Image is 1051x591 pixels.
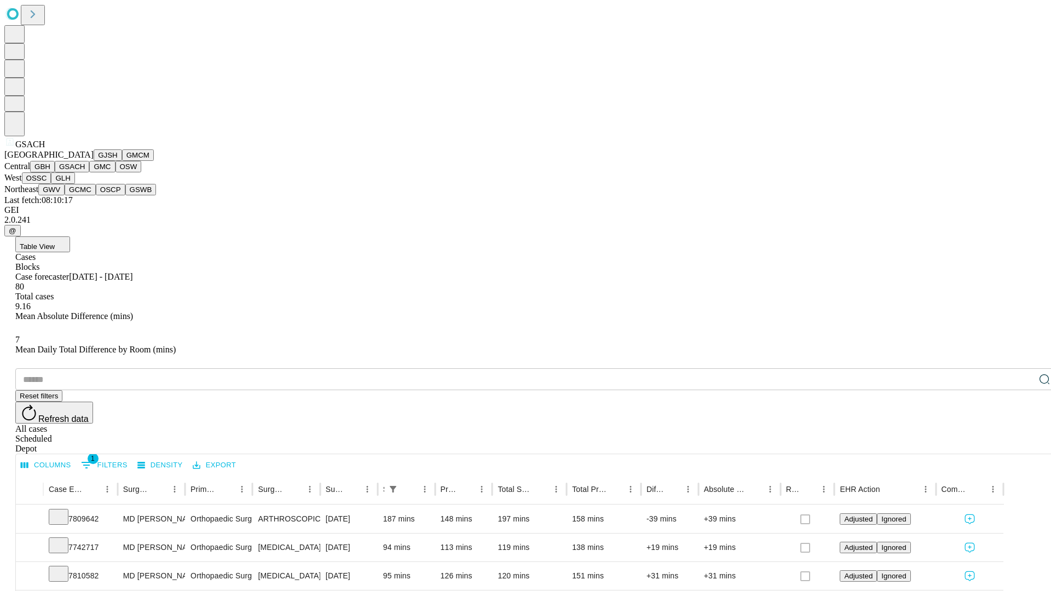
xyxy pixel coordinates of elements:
[326,534,372,561] div: [DATE]
[302,482,317,497] button: Menu
[258,534,314,561] div: [MEDICAL_DATA] [MEDICAL_DATA]
[152,482,167,497] button: Sort
[881,572,906,580] span: Ignored
[88,453,99,464] span: 1
[786,485,800,494] div: Resolved in EHR
[881,482,897,497] button: Sort
[498,562,561,590] div: 120 mins
[15,272,69,281] span: Case forecaster
[747,482,763,497] button: Sort
[122,149,154,161] button: GMCM
[498,505,561,533] div: 197 mins
[840,485,880,494] div: EHR Action
[15,311,133,321] span: Mean Absolute Difference (mins)
[881,543,906,552] span: Ignored
[4,225,21,236] button: @
[78,456,130,474] button: Show filters
[190,457,239,474] button: Export
[326,485,343,494] div: Surgery Date
[326,562,372,590] div: [DATE]
[942,485,969,494] div: Comments
[402,482,417,497] button: Sort
[38,184,65,195] button: GWV
[646,562,693,590] div: +31 mins
[840,513,877,525] button: Adjusted
[123,534,180,561] div: MD [PERSON_NAME] [PERSON_NAME] Md
[970,482,985,497] button: Sort
[15,345,176,354] span: Mean Daily Total Difference by Room (mins)
[441,534,487,561] div: 113 mins
[533,482,548,497] button: Sort
[441,505,487,533] div: 148 mins
[49,562,112,590] div: 7810582
[51,172,74,184] button: GLH
[680,482,696,497] button: Menu
[15,140,45,149] span: GSACH
[84,482,100,497] button: Sort
[4,173,22,182] span: West
[9,227,16,235] span: @
[100,482,115,497] button: Menu
[441,562,487,590] div: 126 mins
[840,570,877,582] button: Adjusted
[383,505,430,533] div: 187 mins
[94,149,122,161] button: GJSH
[877,570,910,582] button: Ignored
[572,562,636,590] div: 151 mins
[572,505,636,533] div: 158 mins
[498,485,532,494] div: Total Scheduled Duration
[572,534,636,561] div: 138 mins
[441,485,458,494] div: Predicted In Room Duration
[877,542,910,553] button: Ignored
[383,534,430,561] div: 94 mins
[383,485,384,494] div: Scheduled In Room Duration
[21,510,38,529] button: Expand
[135,457,186,474] button: Density
[258,562,314,590] div: [MEDICAL_DATA] [MEDICAL_DATA]
[258,485,285,494] div: Surgery Name
[704,534,775,561] div: +19 mins
[21,567,38,586] button: Expand
[20,242,55,251] span: Table View
[89,161,115,172] button: GMC
[548,482,564,497] button: Menu
[15,236,70,252] button: Table View
[623,482,638,497] button: Menu
[344,482,360,497] button: Sort
[190,534,247,561] div: Orthopaedic Surgery
[572,485,607,494] div: Total Predicted Duration
[801,482,816,497] button: Sort
[167,482,182,497] button: Menu
[15,302,31,311] span: 9.16
[474,482,489,497] button: Menu
[4,161,30,171] span: Central
[123,562,180,590] div: MD [PERSON_NAME] [PERSON_NAME] Md
[646,505,693,533] div: -39 mins
[844,515,873,523] span: Adjusted
[704,505,775,533] div: +39 mins
[383,562,430,590] div: 95 mins
[844,572,873,580] span: Adjusted
[360,482,375,497] button: Menu
[18,457,74,474] button: Select columns
[646,534,693,561] div: +19 mins
[665,482,680,497] button: Sort
[15,292,54,301] span: Total cases
[20,392,58,400] span: Reset filters
[55,161,89,172] button: GSACH
[190,485,218,494] div: Primary Service
[816,482,831,497] button: Menu
[704,485,746,494] div: Absolute Difference
[326,505,372,533] div: [DATE]
[918,482,933,497] button: Menu
[30,161,55,172] button: GBH
[840,542,877,553] button: Adjusted
[4,150,94,159] span: [GEOGRAPHIC_DATA]
[646,485,664,494] div: Difference
[15,402,93,424] button: Refresh data
[15,390,62,402] button: Reset filters
[498,534,561,561] div: 119 mins
[125,184,157,195] button: GSWB
[49,505,112,533] div: 7809642
[385,482,401,497] button: Show filters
